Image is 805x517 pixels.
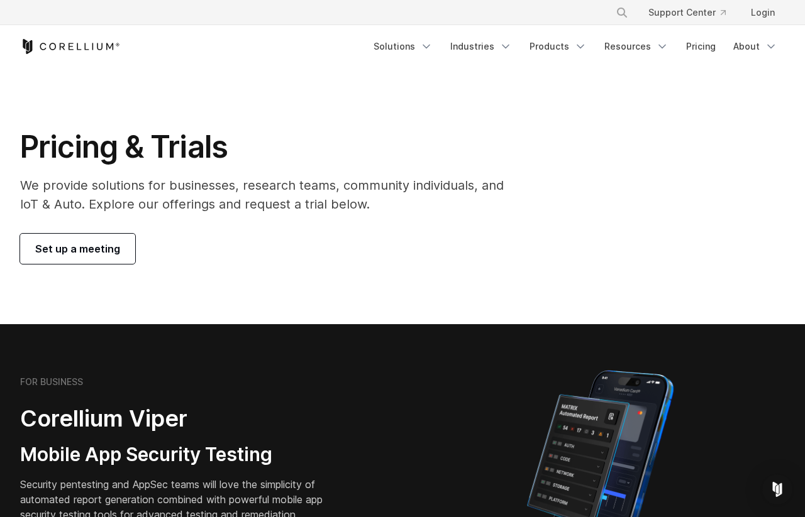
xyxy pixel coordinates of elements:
a: Corellium Home [20,39,120,54]
div: Navigation Menu [601,1,785,24]
h2: Corellium Viper [20,405,342,433]
a: Login [741,1,785,24]
p: We provide solutions for businesses, research teams, community individuals, and IoT & Auto. Explo... [20,176,521,214]
div: Open Intercom Messenger [762,474,792,504]
a: Pricing [679,35,723,58]
span: Set up a meeting [35,241,120,256]
a: Support Center [638,1,736,24]
a: Resources [597,35,676,58]
a: Industries [443,35,519,58]
a: About [726,35,785,58]
div: Navigation Menu [366,35,785,58]
a: Products [522,35,594,58]
h1: Pricing & Trials [20,128,521,166]
a: Set up a meeting [20,234,135,264]
h6: FOR BUSINESS [20,376,83,388]
h3: Mobile App Security Testing [20,443,342,467]
a: Solutions [366,35,440,58]
button: Search [611,1,633,24]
